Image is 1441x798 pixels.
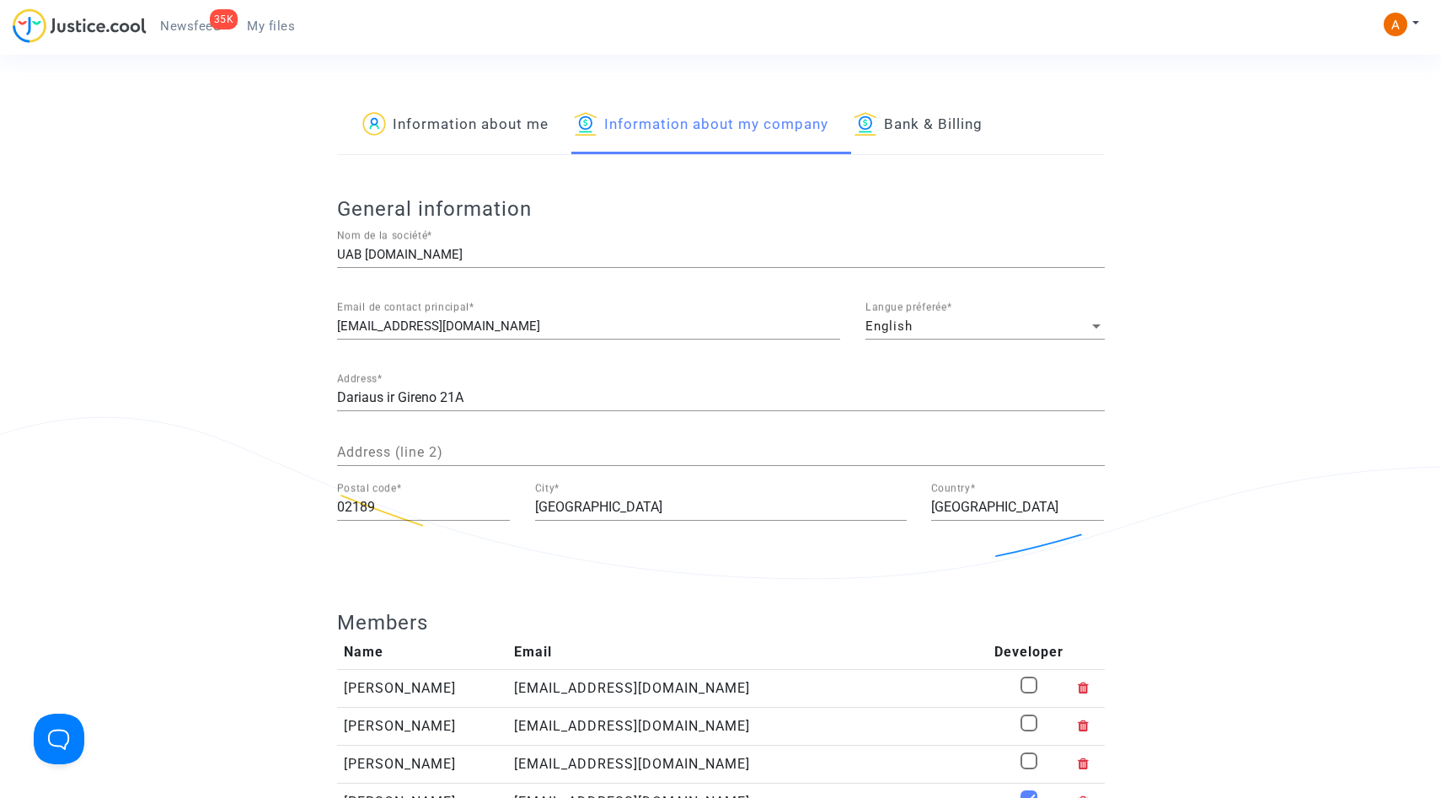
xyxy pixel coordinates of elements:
a: Information about my company [574,97,828,154]
a: My files [233,13,308,39]
img: icon-passager.svg [362,112,386,136]
div: 35K [210,9,238,29]
a: 35KNewsfeed [147,13,233,39]
img: jc-logo.svg [13,8,147,43]
td: [EMAIL_ADDRESS][DOMAIN_NAME] [507,745,986,783]
th: Name [337,635,508,670]
td: [EMAIL_ADDRESS][DOMAIN_NAME] [507,669,986,707]
td: [PERSON_NAME] [337,707,508,745]
img: icon-banque.svg [574,112,597,136]
iframe: Help Scout Beacon - Open [34,714,84,764]
td: [PERSON_NAME] [337,745,508,783]
td: [PERSON_NAME] [337,669,508,707]
span: My files [247,19,295,34]
img: icon-banque.svg [854,112,877,136]
img: ACg8ocKVT9zOMzNaKO6PaRkgDqk03EFHy1P5Y5AL6ZaxNjCEAprSaQ=s96-c [1384,13,1407,36]
span: English [865,319,913,334]
td: [EMAIL_ADDRESS][DOMAIN_NAME] [507,707,986,745]
a: Information about me [362,97,549,154]
th: Developer [987,635,1071,670]
h3: Members [337,611,1105,635]
span: Newsfeed [160,19,220,34]
a: Bank & Billing [854,97,983,154]
th: Email [507,635,986,670]
h3: General information [337,197,1105,222]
